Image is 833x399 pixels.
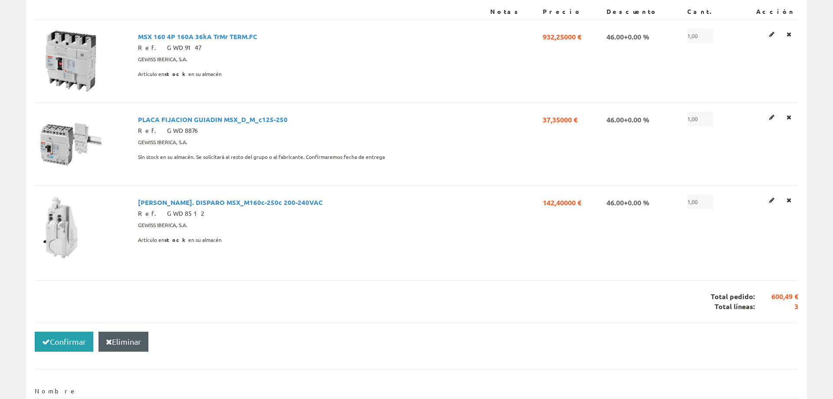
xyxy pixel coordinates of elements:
[684,4,735,20] th: Cant.
[607,29,649,43] span: 46.00+0.00 %
[138,135,187,150] span: GEWISS IBERICA, S.A.
[38,29,103,94] img: Foto artículo MSX 160 4P 160A 36kA TrMr TERM.FC (150x150)
[98,332,148,352] button: Eliminar
[543,112,577,126] span: 37,35000 €
[755,302,798,312] span: 3
[543,29,581,43] span: 932,25000 €
[735,4,798,20] th: Acción
[138,112,288,126] span: PLACA FIJACION GUIADIN MSX_D_M_c125-250
[35,332,93,352] button: Confirmar
[138,67,222,82] span: Artículo en en su almacén
[687,112,713,126] span: 1,00
[138,43,483,52] div: Ref. GWD9147
[138,150,385,165] span: Sin stock en su almacén. Se solicitará al resto del grupo o al fabricante. Confirmaremos fecha de...
[767,195,777,206] a: Editar
[35,387,77,396] label: Nombre
[138,209,483,218] div: Ref. GWD8512
[38,112,103,177] img: Foto artículo PLACA FIJACION GUIADIN MSX_D_M_c125-250 (150x150)
[138,195,323,209] span: [PERSON_NAME]. DISPARO MSX_M160c-250c 200-240VAC
[138,52,187,67] span: GEWISS IBERICA, S.A.
[539,4,603,20] th: Precio
[784,112,794,123] a: Eliminar
[164,70,188,77] b: stock
[138,233,222,247] span: Artículo en en su almacén
[603,4,684,20] th: Descuento
[487,4,539,20] th: Notas
[767,112,777,123] a: Editar
[138,126,483,135] div: Ref. GWD8876
[138,29,257,43] span: MSX 160 4P 160A 36kA TrMr TERM.FC
[138,218,187,233] span: GEWISS IBERICA, S.A.
[755,292,798,302] span: 600,49 €
[543,195,581,209] span: 142,40000 €
[164,236,188,243] b: stock
[607,195,649,209] span: 46.00+0.00 %
[784,29,794,40] a: Eliminar
[784,195,794,206] a: Eliminar
[607,112,649,126] span: 46.00+0.00 %
[687,195,713,209] span: 1,00
[687,29,713,43] span: 1,00
[35,280,798,323] div: Total pedido: Total líneas:
[767,29,777,40] a: Editar
[38,195,87,260] img: Foto artículo BOB. DISPARO MSX_M160c-250c 200-240VAC (112.39554317549x150)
